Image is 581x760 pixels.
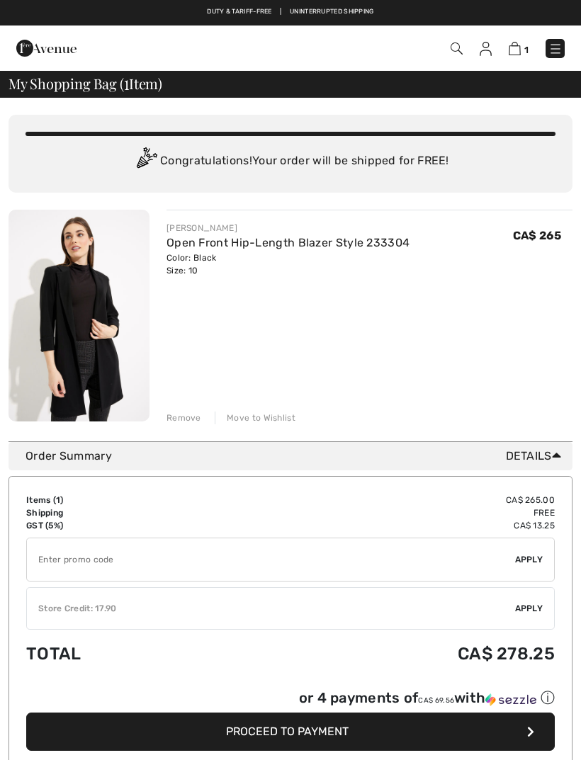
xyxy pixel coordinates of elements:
[132,147,160,176] img: Congratulation2.svg
[515,553,543,566] span: Apply
[167,222,410,234] div: [PERSON_NAME]
[26,519,217,532] td: GST (5%)
[16,40,77,54] a: 1ère Avenue
[513,229,561,242] span: CA$ 265
[217,494,555,506] td: CA$ 265.00
[515,602,543,615] span: Apply
[167,236,410,249] a: Open Front Hip-Length Blazer Style 233304
[299,688,555,708] div: or 4 payments of with
[27,602,515,615] div: Store Credit: 17.90
[485,693,536,706] img: Sezzle
[480,42,492,56] img: My Info
[9,76,162,91] span: My Shopping Bag ( Item)
[124,73,129,91] span: 1
[26,448,567,465] div: Order Summary
[418,696,454,705] span: CA$ 69.56
[26,506,217,519] td: Shipping
[451,42,463,55] img: Search
[215,412,295,424] div: Move to Wishlist
[56,495,60,505] span: 1
[26,688,555,713] div: or 4 payments ofCA$ 69.56withSezzle Click to learn more about Sezzle
[27,538,515,581] input: Promo code
[9,210,150,421] img: Open Front Hip-Length Blazer Style 233304
[509,40,529,57] a: 1
[226,725,349,738] span: Proceed to Payment
[167,412,201,424] div: Remove
[217,630,555,678] td: CA$ 278.25
[217,506,555,519] td: Free
[509,42,521,55] img: Shopping Bag
[524,45,529,55] span: 1
[506,448,567,465] span: Details
[548,42,563,56] img: Menu
[26,147,555,176] div: Congratulations! Your order will be shipped for FREE!
[26,630,217,678] td: Total
[26,713,555,751] button: Proceed to Payment
[16,34,77,62] img: 1ère Avenue
[217,519,555,532] td: CA$ 13.25
[26,494,217,506] td: Items ( )
[167,251,410,277] div: Color: Black Size: 10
